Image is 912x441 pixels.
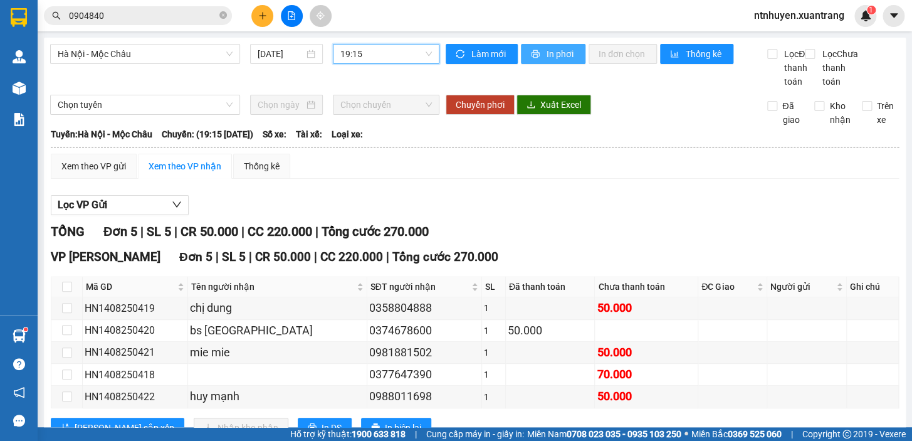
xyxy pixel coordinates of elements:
[369,366,480,383] div: 0377647390
[527,427,681,441] span: Miền Nam
[791,427,793,441] span: |
[385,421,421,435] span: In biên lai
[595,277,698,297] th: Chưa thanh toán
[244,159,280,173] div: Thống kê
[369,322,480,339] div: 0374678600
[872,99,899,127] span: Trên xe
[180,224,238,239] span: CR 50.000
[85,389,186,405] div: HN1408250422
[484,390,503,404] div: 1
[770,280,834,294] span: Người gửi
[506,277,595,297] th: Đã thanh toán
[888,10,899,21] span: caret-down
[219,10,227,22] span: close-circle
[191,280,354,294] span: Tên người nhận
[51,418,184,438] button: sort-ascending[PERSON_NAME] sắp xếp
[516,95,591,115] button: downloadXuất Excel
[51,195,189,215] button: Lọc VP Gửi
[13,415,25,427] span: message
[190,299,365,317] div: chị dung
[589,44,657,64] button: In đơn chọn
[340,45,432,63] span: 19:15
[13,386,25,398] span: notification
[367,342,482,364] td: 0981881502
[332,127,363,141] span: Loại xe:
[61,423,70,433] span: sort-ascending
[446,44,518,64] button: syncLàm mới
[174,224,177,239] span: |
[58,197,107,213] span: Lọc VP Gửi
[69,9,217,23] input: Tìm tên, số ĐT hoặc mã đơn
[314,250,317,264] span: |
[484,368,503,381] div: 1
[371,423,380,433] span: printer
[777,99,805,127] span: Đã giao
[691,427,782,441] span: Miền Bắc
[361,418,431,438] button: printerIn biên lai
[322,421,342,435] span: In DS
[367,320,482,342] td: 0374678600
[847,277,899,297] th: Ghi chú
[484,324,503,337] div: 1
[701,280,754,294] span: ĐC Giao
[531,50,542,60] span: printer
[670,50,681,60] span: bar-chart
[58,45,233,63] span: Hà Nội - Mộc Châu
[508,322,592,339] div: 50.000
[83,386,188,408] td: HN1408250422
[51,129,152,139] b: Tuyến: Hà Nội - Mộc Châu
[426,427,524,441] span: Cung cấp máy in - giấy in:
[867,6,876,14] sup: 1
[162,127,253,141] span: Chuyến: (19:15 [DATE])
[83,297,188,319] td: HN1408250419
[392,250,498,264] span: Tổng cước 270.000
[367,386,482,408] td: 0988011698
[290,427,406,441] span: Hỗ trợ kỹ thuật:
[296,127,322,141] span: Tài xế:
[310,5,332,27] button: aim
[308,423,317,433] span: printer
[188,297,367,319] td: chị dung
[287,11,296,20] span: file-add
[352,429,406,439] strong: 1900 633 818
[471,47,508,61] span: Làm mới
[13,50,26,63] img: warehouse-icon
[83,320,188,342] td: HN1408250420
[188,320,367,342] td: bs việt anh
[75,421,174,435] span: [PERSON_NAME] sắp xếp
[86,280,175,294] span: Mã GD
[190,344,365,361] div: mie mie
[251,5,273,27] button: plus
[51,224,85,239] span: TỔNG
[258,11,267,20] span: plus
[597,344,696,361] div: 50.000
[146,224,170,239] span: SL 5
[321,224,428,239] span: Tổng cước 270.000
[255,250,311,264] span: CR 50.000
[13,113,26,126] img: solution-icon
[190,388,365,405] div: huy mạnh
[103,224,137,239] span: Đơn 5
[660,44,733,64] button: bar-chartThống kê
[172,199,182,210] span: down
[188,342,367,364] td: mie mie
[744,8,854,23] span: ntnhuyen.xuantrang
[456,50,466,60] span: sync
[842,430,851,438] span: copyright
[194,418,288,438] button: downloadNhập kho nhận
[369,344,480,361] div: 0981881502
[369,299,480,317] div: 0358804888
[263,127,286,141] span: Số xe:
[547,47,575,61] span: In phơi
[13,329,26,343] img: warehouse-icon
[415,427,417,441] span: |
[52,11,61,20] span: search
[13,358,25,370] span: question-circle
[190,322,365,339] div: bs [GEOGRAPHIC_DATA]
[179,250,212,264] span: Đơn 5
[83,364,188,386] td: HN1408250418
[369,388,480,405] div: 0988011698
[597,299,696,317] div: 50.000
[824,99,855,127] span: Kho nhận
[340,95,432,114] span: Chọn chuyến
